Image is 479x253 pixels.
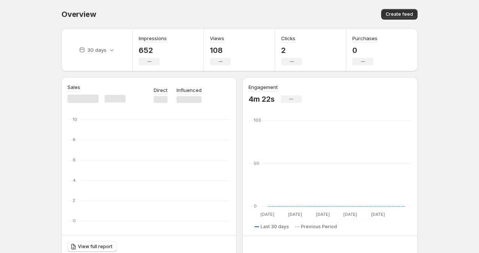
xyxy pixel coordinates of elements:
text: 0 [73,218,76,223]
text: 0 [254,203,257,209]
h3: Purchases [352,35,377,42]
p: Influenced [177,86,202,94]
span: Overview [61,10,96,19]
span: View full report [78,244,112,250]
span: Create feed [386,11,413,17]
text: [DATE] [371,212,385,217]
h3: Engagement [248,83,278,91]
p: Direct [154,86,168,94]
text: 4 [73,178,76,183]
a: View full report [67,241,117,252]
span: Previous Period [301,224,337,230]
text: 2 [73,198,75,203]
button: Create feed [381,9,418,20]
p: 4m 22s [248,95,275,104]
p: 108 [210,46,231,55]
text: 8 [73,137,76,142]
text: [DATE] [288,212,302,217]
p: 30 days [87,46,106,54]
p: 2 [281,46,302,55]
h3: Clicks [281,35,295,42]
p: 652 [139,46,167,55]
p: 0 [352,46,377,55]
h3: Views [210,35,224,42]
text: 50 [254,161,259,166]
text: 10 [73,117,77,122]
span: Last 30 days [260,224,289,230]
text: [DATE] [343,212,357,217]
text: [DATE] [316,212,330,217]
text: 100 [254,117,261,123]
h3: Sales [67,83,80,91]
h3: Impressions [139,35,167,42]
text: [DATE] [260,212,274,217]
text: 6 [73,157,76,163]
